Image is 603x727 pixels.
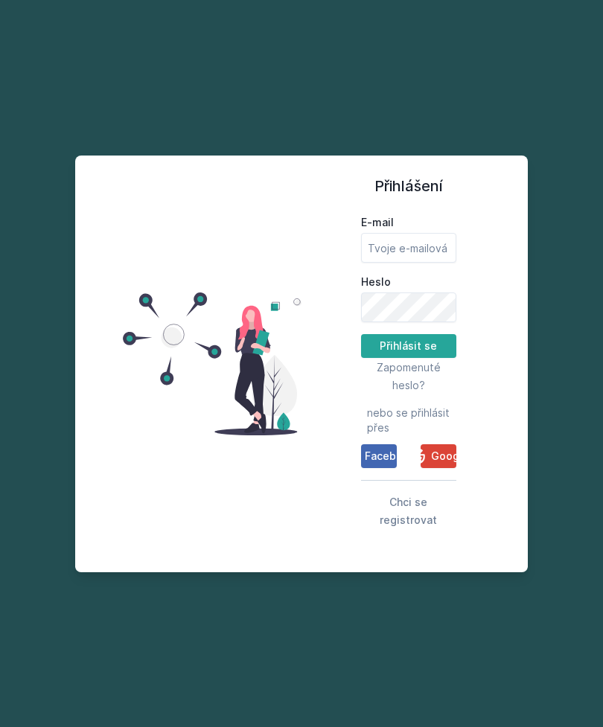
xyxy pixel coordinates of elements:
[431,449,469,464] span: Google
[367,406,450,435] span: nebo se přihlásit přes
[361,233,456,263] input: Tvoje e-mailová adresa
[421,444,456,468] button: Google
[361,275,456,289] label: Heslo
[361,215,456,230] label: E-mail
[365,449,415,464] span: Facebook
[361,175,456,197] h1: Přihlášení
[361,334,456,358] button: Přihlásit se
[380,496,437,526] span: Chci se registrovat
[377,361,441,391] span: Zapomenuté heslo?
[361,493,456,528] button: Chci se registrovat
[361,444,397,468] button: Facebook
